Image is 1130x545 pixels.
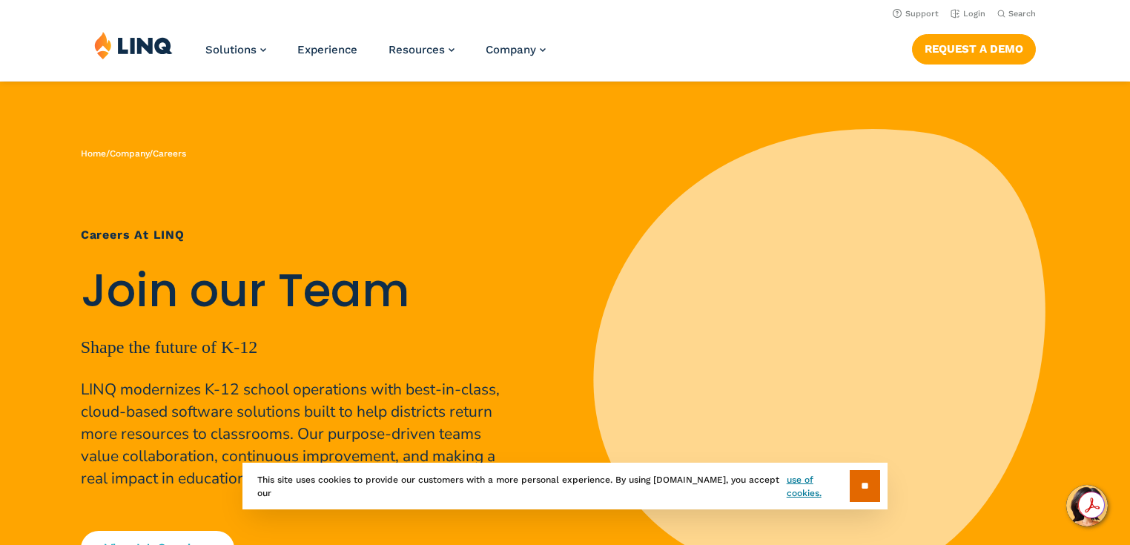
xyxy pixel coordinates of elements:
a: Company [110,148,149,159]
span: Solutions [205,43,257,56]
a: Support [893,9,939,19]
button: Open Search Bar [997,8,1036,19]
nav: Button Navigation [912,31,1036,64]
a: Resources [389,43,455,56]
span: Careers [153,148,186,159]
span: Resources [389,43,445,56]
p: Shape the future of K-12 [81,334,519,360]
a: Request a Demo [912,34,1036,64]
a: Company [486,43,546,56]
h2: Join our Team [81,265,519,317]
a: Home [81,148,106,159]
button: Hello, have a question? Let’s chat. [1066,485,1108,526]
span: / / [81,148,186,159]
nav: Primary Navigation [205,31,546,80]
a: Login [951,9,985,19]
h1: Careers at LINQ [81,226,519,244]
a: Solutions [205,43,266,56]
p: LINQ modernizes K-12 school operations with best-in-class, cloud-based software solutions built t... [81,378,519,489]
img: LINQ | K‑12 Software [94,31,173,59]
span: Company [486,43,536,56]
a: Experience [297,43,357,56]
a: use of cookies. [787,473,850,500]
div: This site uses cookies to provide our customers with a more personal experience. By using [DOMAIN... [242,463,888,509]
span: Search [1008,9,1036,19]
